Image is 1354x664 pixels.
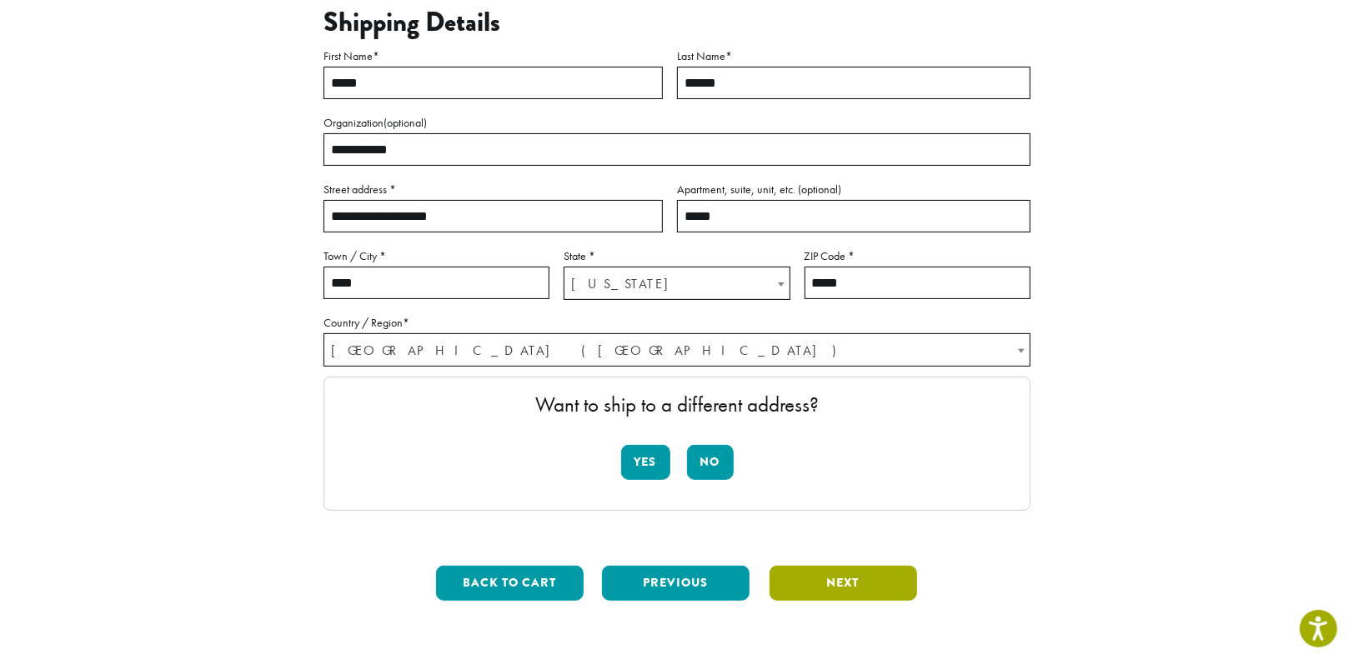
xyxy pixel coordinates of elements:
[323,246,549,267] label: Town / City
[341,394,1013,415] p: Want to ship to a different address?
[323,333,1031,367] span: Country / Region
[677,46,1031,67] label: Last Name
[805,246,1031,267] label: ZIP Code
[770,566,917,601] button: Next
[602,566,750,601] button: Previous
[323,46,663,67] label: First Name
[436,566,584,601] button: Back to cart
[564,246,790,267] label: State
[384,115,427,130] span: (optional)
[324,334,1030,367] span: United States (US)
[564,267,789,300] span: Washington
[687,445,734,480] button: No
[323,7,1031,38] h3: Shipping Details
[798,182,841,197] span: (optional)
[323,179,663,200] label: Street address
[677,179,1031,200] label: Apartment, suite, unit, etc.
[621,445,670,480] button: Yes
[564,267,790,300] span: State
